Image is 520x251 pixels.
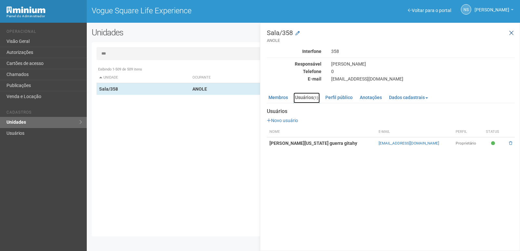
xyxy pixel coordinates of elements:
li: Operacional [6,29,82,36]
div: [EMAIL_ADDRESS][DOMAIN_NAME] [326,76,520,82]
a: NS [461,4,471,15]
a: Novo usuário [267,118,298,123]
small: (1) [313,95,318,100]
strong: Usuários [267,108,515,114]
div: Painel do Administrador [6,13,82,19]
div: 0 [326,69,520,74]
h2: Unidades [92,28,263,37]
img: Minium [6,6,45,13]
a: Dados cadastrais [387,93,430,102]
span: Ativo [491,141,497,146]
li: Cadastros [6,110,82,117]
div: Telefone [262,69,326,74]
a: Modificar a unidade [295,30,300,37]
th: E-mail [376,127,453,137]
div: Responsável [262,61,326,67]
a: [EMAIL_ADDRESS][DOMAIN_NAME] [379,141,439,145]
h1: Vogue Square Life Experience [92,6,299,15]
a: Perfil público [324,93,354,102]
th: Perfil [453,127,483,137]
div: Interfone [262,48,326,54]
small: ANOLE [267,38,515,44]
a: [PERSON_NAME] [474,8,513,13]
div: Exibindo 1-509 de 509 itens [97,67,510,72]
strong: ANOLE [192,86,207,92]
a: Anotações [358,93,383,102]
td: Proprietário [453,137,483,149]
div: [PERSON_NAME] [326,61,520,67]
th: Unidade: activate to sort column descending [97,72,190,83]
a: Usuários(1) [293,93,320,103]
a: Voltar para o portal [408,8,451,13]
th: Status [483,127,505,137]
th: Ocupante: activate to sort column ascending [190,72,360,83]
strong: [PERSON_NAME][US_STATE] guerra gitahy [269,141,357,146]
div: 358 [326,48,520,54]
span: Nicolle Silva [474,1,509,12]
th: Nome [267,127,376,137]
div: E-mail [262,76,326,82]
a: Membros [267,93,290,102]
strong: Sala/358 [99,86,118,92]
h3: Sala/358 [267,30,515,44]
